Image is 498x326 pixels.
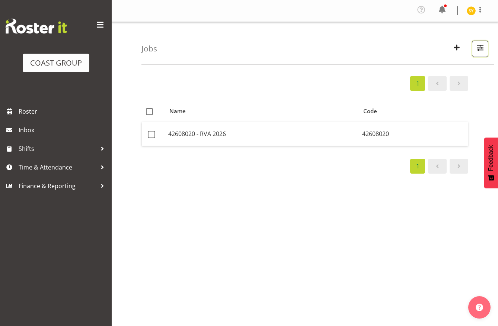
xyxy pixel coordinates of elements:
[19,143,97,154] span: Shifts
[359,122,468,146] td: 42608020
[476,304,483,311] img: help-xxl-2.png
[169,107,355,115] div: Name
[6,19,67,34] img: Rosterit website logo
[449,41,465,57] button: Create New Job
[19,124,108,136] span: Inbox
[472,41,488,57] button: Filter Jobs
[488,145,494,171] span: Feedback
[484,137,498,188] button: Feedback - Show survey
[165,122,359,146] td: 42608020 - RVA 2026
[30,57,82,69] div: COAST GROUP
[19,180,97,192] span: Finance & Reporting
[467,6,476,15] img: seon-young-belding8911.jpg
[141,44,157,53] h4: Jobs
[19,106,108,117] span: Roster
[363,107,464,115] div: Code
[19,162,97,173] span: Time & Attendance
